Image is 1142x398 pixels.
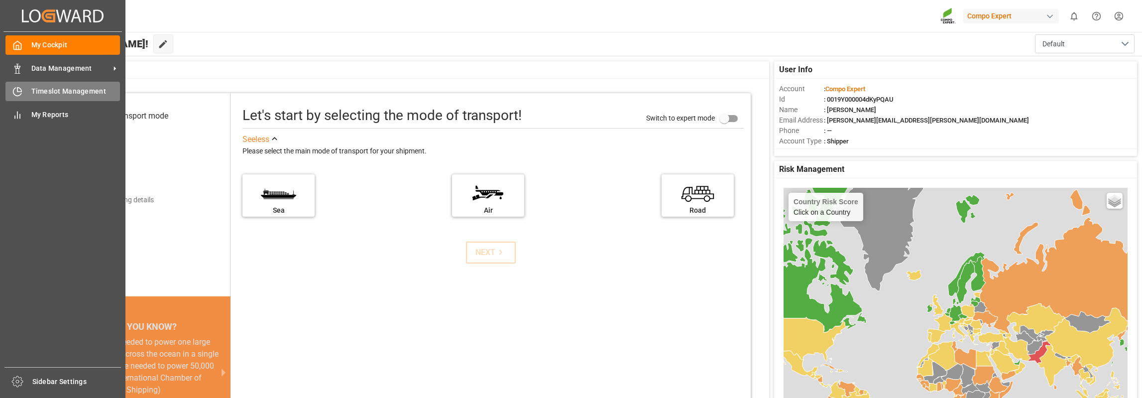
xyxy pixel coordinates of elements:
span: : Shipper [824,137,849,145]
div: See less [242,133,269,145]
div: Let's start by selecting the mode of transport! [242,105,522,126]
a: Layers [1107,193,1123,209]
button: show 0 new notifications [1063,5,1085,27]
span: Compo Expert [825,85,865,93]
div: Compo Expert [963,9,1059,23]
span: Default [1042,39,1065,49]
span: Sidebar Settings [32,377,121,387]
span: Account [779,84,824,94]
div: NEXT [475,247,506,259]
button: Compo Expert [963,6,1063,25]
h4: Country Risk Score [794,198,858,206]
a: Timeslot Management [5,82,120,101]
div: Please select the main mode of transport for your shipment. [242,145,744,157]
div: Road [667,205,729,216]
span: Email Address [779,115,824,126]
span: Id [779,94,824,105]
button: open menu [1035,34,1135,53]
span: : [PERSON_NAME] [824,106,876,114]
div: Sea [247,205,310,216]
span: Phone [779,126,824,136]
div: The energy needed to power one large container ship across the ocean in a single day is the same ... [69,336,219,396]
span: Switch to expert mode [646,114,715,122]
span: My Cockpit [31,40,120,50]
span: User Info [779,64,812,76]
img: Screenshot%202023-09-29%20at%2010.02.21.png_1712312052.png [940,7,956,25]
span: Risk Management [779,163,844,175]
span: : [PERSON_NAME][EMAIL_ADDRESS][PERSON_NAME][DOMAIN_NAME] [824,117,1029,124]
span: Account Type [779,136,824,146]
span: : [824,85,865,93]
span: Hello [PERSON_NAME]! [41,34,148,53]
div: Air [457,205,519,216]
span: Timeslot Management [31,86,120,97]
button: NEXT [466,242,516,264]
span: : 0019Y000004dKyPQAU [824,96,894,103]
span: My Reports [31,110,120,120]
a: My Reports [5,105,120,124]
div: DID YOU KNOW? [57,317,230,336]
button: Help Center [1085,5,1108,27]
span: : — [824,127,832,134]
div: Click on a Country [794,198,858,216]
span: Name [779,105,824,115]
a: My Cockpit [5,35,120,55]
span: Data Management [31,63,110,74]
div: Select transport mode [91,110,168,122]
